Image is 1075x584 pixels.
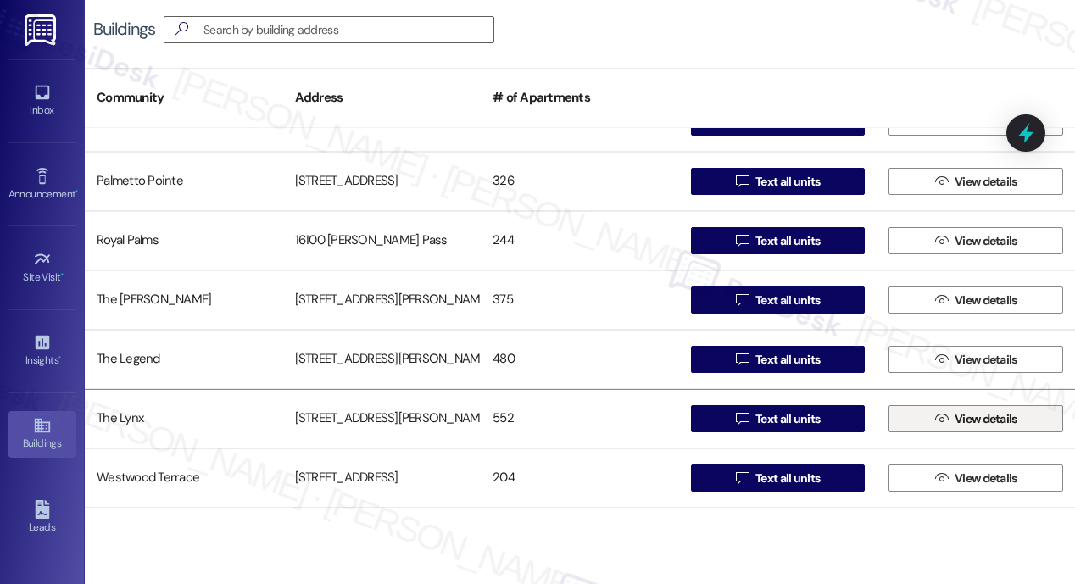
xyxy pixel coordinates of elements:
div: [STREET_ADDRESS] [283,461,482,495]
i:  [935,234,948,248]
div: Royal Palms [85,224,283,258]
i:  [736,293,749,307]
i:  [935,412,948,425]
div: The [PERSON_NAME] [85,283,283,317]
button: Text all units [691,227,866,254]
div: [STREET_ADDRESS][PERSON_NAME] [283,402,482,436]
input: Search by building address [203,18,493,42]
a: Site Visit • [8,245,76,291]
i:  [935,175,948,188]
span: Text all units [755,351,820,369]
i:  [935,353,948,366]
div: 244 [481,224,679,258]
i:  [168,20,195,38]
a: Leads [8,495,76,541]
button: View details [888,346,1063,373]
span: View details [955,410,1017,428]
button: Text all units [691,346,866,373]
span: View details [955,470,1017,487]
a: Buildings [8,411,76,457]
i:  [736,175,749,188]
span: View details [955,232,1017,250]
button: View details [888,227,1063,254]
i:  [736,412,749,425]
button: View details [888,168,1063,195]
div: [STREET_ADDRESS] [283,164,482,198]
i:  [935,293,948,307]
button: Text all units [691,168,866,195]
div: The Legend [85,342,283,376]
button: View details [888,286,1063,314]
span: Text all units [755,292,820,309]
span: View details [955,292,1017,309]
span: Text all units [755,173,820,191]
div: 326 [481,164,679,198]
div: 552 [481,402,679,436]
button: View details [888,405,1063,432]
i:  [736,353,749,366]
span: View details [955,173,1017,191]
div: Address [283,77,482,119]
img: ResiDesk Logo [25,14,59,46]
span: • [58,352,61,364]
i:  [736,471,749,485]
div: The Lynx [85,402,283,436]
div: 480 [481,342,679,376]
button: Text all units [691,464,866,492]
div: [STREET_ADDRESS][PERSON_NAME] [283,342,482,376]
a: Inbox [8,78,76,124]
a: Insights • [8,328,76,374]
div: Westwood Terrace [85,461,283,495]
div: 16100 [PERSON_NAME] Pass [283,224,482,258]
span: • [61,269,64,281]
span: Text all units [755,232,820,250]
span: Text all units [755,410,820,428]
span: • [75,186,78,197]
div: Buildings [93,20,155,38]
i:  [736,234,749,248]
div: 375 [481,283,679,317]
div: # of Apartments [481,77,679,119]
div: 204 [481,461,679,495]
button: View details [888,464,1063,492]
div: Palmetto Pointe [85,164,283,198]
i:  [935,471,948,485]
button: Text all units [691,286,866,314]
span: View details [955,351,1017,369]
button: Text all units [691,405,866,432]
div: [STREET_ADDRESS][PERSON_NAME] [283,283,482,317]
div: Community [85,77,283,119]
span: Text all units [755,470,820,487]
